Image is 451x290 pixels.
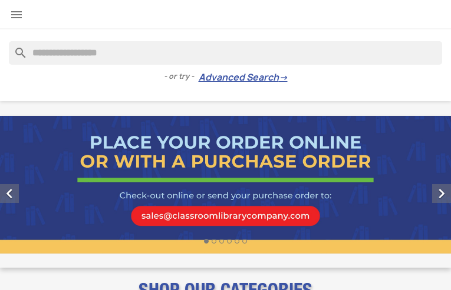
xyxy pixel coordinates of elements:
i:  [9,8,24,22]
i: search [9,41,23,55]
i:  [432,184,451,203]
span: - or try - [164,71,199,82]
span: → [279,72,288,84]
input: Search [9,41,442,65]
a: Advanced Search→ [199,72,288,84]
